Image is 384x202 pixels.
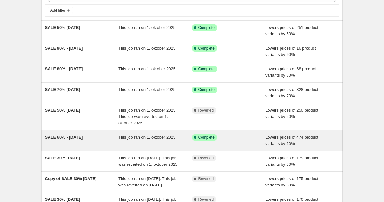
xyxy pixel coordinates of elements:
span: This job ran on 1. oktober 2025. [118,66,177,71]
span: Complete [198,135,215,140]
span: SALE 80% - [DATE] [45,66,83,71]
span: Complete [198,46,215,51]
span: Lowers prices of 175 product variants by 30% [265,176,318,187]
span: Lowers prices of 328 product variants by 70% [265,87,318,98]
span: This job ran on 1. oktober 2025. [118,25,177,30]
span: This job ran on 1. oktober 2025. [118,87,177,92]
span: Lowers prices of 16 product variants by 90% [265,46,316,57]
span: This job ran on [DATE]. This job was reverted on 1. oktober 2025. [118,156,179,167]
span: Add filter [50,8,65,13]
button: Add filter [48,7,73,14]
span: Lowers prices of 250 product variants by 50% [265,108,318,119]
span: Lowers prices of 251 product variants by 50% [265,25,318,36]
span: SALE 50% [DATE] [45,108,80,113]
span: Reverted [198,176,214,181]
span: SALE 90% - [DATE] [45,46,83,51]
span: SALE 70% [DATE] [45,87,80,92]
span: Lowers prices of 179 product variants by 30% [265,156,318,167]
span: Reverted [198,197,214,202]
span: SALE 30% [DATE] [45,156,80,160]
span: Complete [198,66,215,72]
span: Complete [198,25,215,30]
span: SALE 50% [DATE] [45,25,80,30]
span: Complete [198,87,215,92]
span: SALE 30% [DATE] [45,197,80,202]
span: SALE 60% - [DATE] [45,135,83,140]
span: Lowers prices of 68 product variants by 80% [265,66,316,78]
span: This job ran on 1. oktober 2025. [118,46,177,51]
span: This job ran on 1. oktober 2025. This job was reverted on 1. oktober 2025. [118,108,177,125]
span: Reverted [198,156,214,161]
span: Lowers prices of 474 product variants by 60% [265,135,318,146]
span: Copy of SALE 30% [DATE] [45,176,97,181]
span: Reverted [198,108,214,113]
span: This job ran on 1. oktober 2025. [118,135,177,140]
span: This job ran on [DATE]. This job was reverted on [DATE]. [118,176,176,187]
